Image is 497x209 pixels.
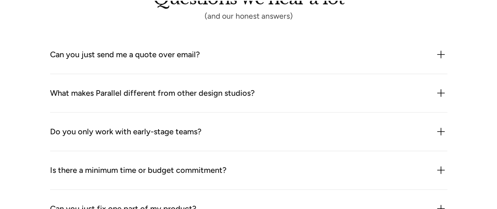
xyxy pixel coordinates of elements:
[50,164,226,176] div: Is there a minimum time or budget commitment?
[50,48,200,61] div: Can you just send me a quote over email?
[50,87,255,99] div: What makes Parallel different from other design studios?
[50,125,201,138] div: Do you only work with early-stage teams?
[153,14,344,19] div: (and our honest answers)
